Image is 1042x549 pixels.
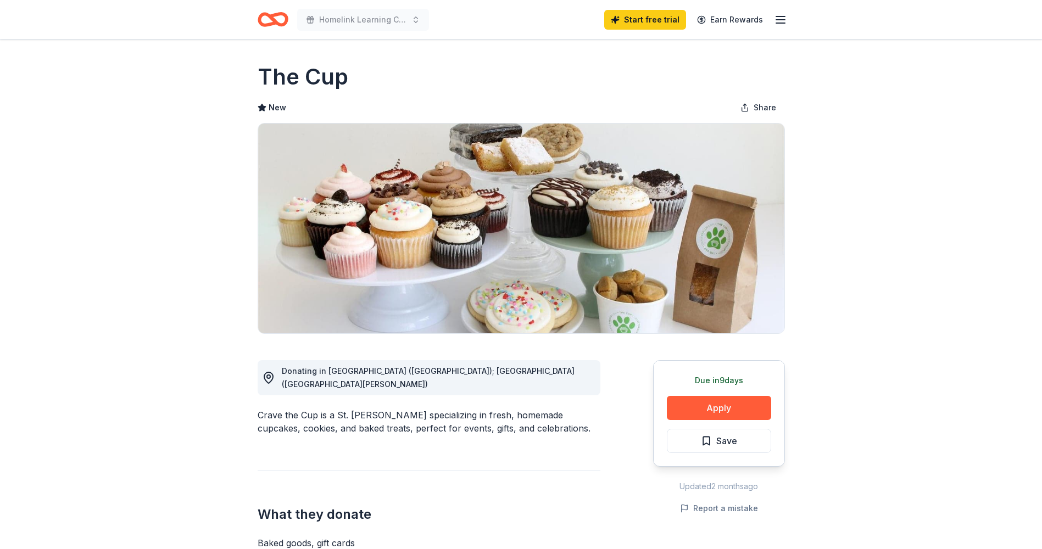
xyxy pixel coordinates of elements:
[319,13,407,26] span: Homelink Learning Center Fundraiser
[297,9,429,31] button: Homelink Learning Center Fundraiser
[604,10,686,30] a: Start free trial
[732,97,785,119] button: Share
[653,480,785,493] div: Updated 2 months ago
[667,396,771,420] button: Apply
[258,124,784,333] img: Image for The Cup
[258,408,600,435] div: Crave the Cup is a St. [PERSON_NAME] specializing in fresh, homemade cupcakes, cookies, and baked...
[258,7,288,32] a: Home
[258,61,348,92] h1: The Cup
[754,101,776,114] span: Share
[258,506,600,523] h2: What they donate
[269,101,286,114] span: New
[680,502,758,515] button: Report a mistake
[667,429,771,453] button: Save
[690,10,770,30] a: Earn Rewards
[716,434,737,448] span: Save
[282,366,575,389] span: Donating in [GEOGRAPHIC_DATA] ([GEOGRAPHIC_DATA]); [GEOGRAPHIC_DATA] ([GEOGRAPHIC_DATA][PERSON_NA...
[667,374,771,387] div: Due in 9 days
